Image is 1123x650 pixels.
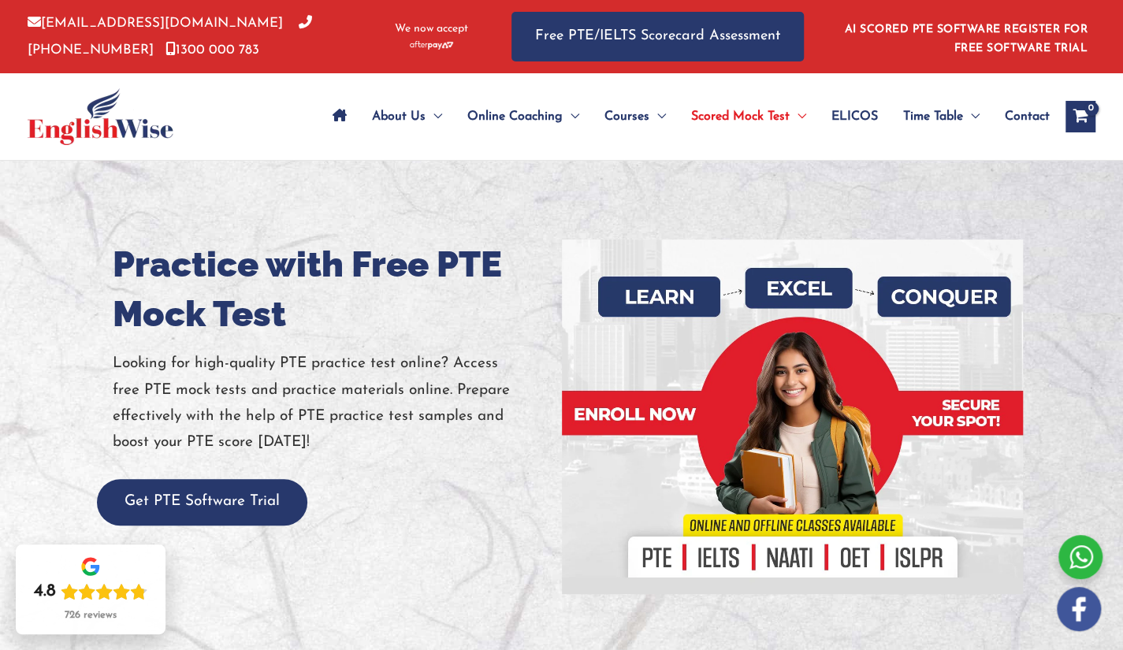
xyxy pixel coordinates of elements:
[1057,587,1101,631] img: white-facebook.png
[65,609,117,622] div: 726 reviews
[563,89,579,144] span: Menu Toggle
[467,89,563,144] span: Online Coaching
[790,89,806,144] span: Menu Toggle
[835,11,1095,62] aside: Header Widget 1
[97,494,307,509] a: Get PTE Software Trial
[34,581,147,603] div: Rating: 4.8 out of 5
[831,89,878,144] span: ELICOS
[679,89,819,144] a: Scored Mock TestMenu Toggle
[426,89,442,144] span: Menu Toggle
[113,351,550,455] p: Looking for high-quality PTE practice test online? Access free PTE mock tests and practice materi...
[1065,101,1095,132] a: View Shopping Cart, empty
[992,89,1050,144] a: Contact
[28,17,283,30] a: [EMAIL_ADDRESS][DOMAIN_NAME]
[819,89,891,144] a: ELICOS
[604,89,649,144] span: Courses
[113,240,550,339] h1: Practice with Free PTE Mock Test
[649,89,666,144] span: Menu Toggle
[903,89,963,144] span: Time Table
[691,89,790,144] span: Scored Mock Test
[511,12,804,61] a: Free PTE/IELTS Scorecard Assessment
[592,89,679,144] a: CoursesMenu Toggle
[372,89,426,144] span: About Us
[845,24,1088,54] a: AI SCORED PTE SOFTWARE REGISTER FOR FREE SOFTWARE TRIAL
[455,89,592,144] a: Online CoachingMenu Toggle
[97,479,307,526] button: Get PTE Software Trial
[891,89,992,144] a: Time TableMenu Toggle
[165,43,259,57] a: 1300 000 783
[1005,89,1050,144] span: Contact
[28,88,173,145] img: cropped-ew-logo
[28,17,312,56] a: [PHONE_NUMBER]
[359,89,455,144] a: About UsMenu Toggle
[963,89,980,144] span: Menu Toggle
[410,41,453,50] img: Afterpay-Logo
[320,89,1050,144] nav: Site Navigation: Main Menu
[395,21,468,37] span: We now accept
[34,581,56,603] div: 4.8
